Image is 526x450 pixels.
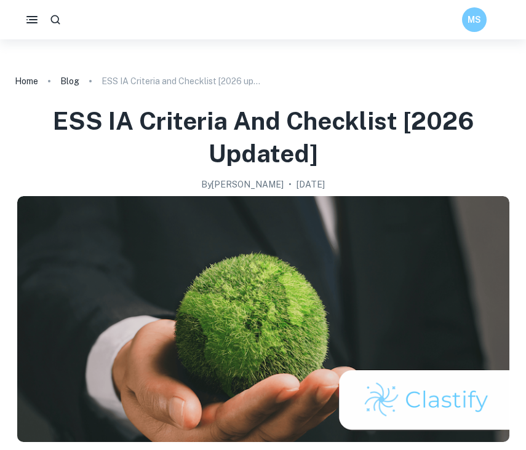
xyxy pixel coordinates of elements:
a: Blog [60,73,79,90]
p: ESS IA Criteria and Checklist [2026 updated] [102,74,261,88]
h1: ESS IA Criteria and Checklist [2026 updated] [15,105,511,170]
button: MS [462,7,487,32]
p: • [289,178,292,191]
h6: MS [468,13,482,26]
a: Home [15,73,38,90]
h2: [DATE] [297,178,325,191]
h2: By [PERSON_NAME] [201,178,284,191]
img: ESS IA Criteria and Checklist [2026 updated] cover image [17,196,509,442]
